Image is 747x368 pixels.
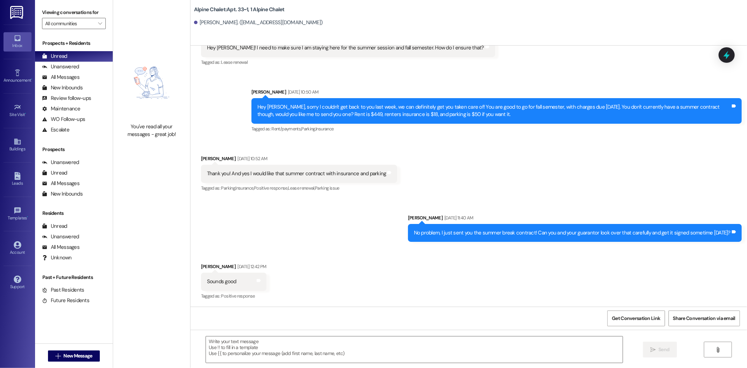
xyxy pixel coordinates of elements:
[221,293,255,299] span: Positive response
[607,311,665,326] button: Get Conversation Link
[121,123,182,138] div: You've read all your messages - great job!
[42,223,67,230] div: Unread
[121,46,182,120] img: empty-state
[201,291,267,301] div: Tagged as:
[643,342,677,357] button: Send
[31,77,32,82] span: •
[236,155,267,162] div: [DATE] 10:52 AM
[301,126,316,132] span: Parking ,
[235,185,254,191] span: Insurance ,
[98,21,102,26] i: 
[650,347,656,353] i: 
[443,214,473,222] div: [DATE] 11:40 AM
[194,6,285,13] b: Alpine Chalet: Apt. 33~1, 1 Alpine Chalet
[254,185,288,191] span: Positive response ,
[414,229,731,237] div: No problem, I just sent you the summer break contract! Can you and your guarantor look over that ...
[4,205,32,224] a: Templates •
[236,263,266,270] div: [DATE] 12:42 PM
[286,88,318,96] div: [DATE] 10:50 AM
[201,263,267,273] div: [PERSON_NAME]
[35,146,113,153] div: Prospects
[4,136,32,155] a: Buildings
[42,84,83,91] div: New Inbounds
[669,311,740,326] button: Share Conversation via email
[42,169,67,177] div: Unread
[288,185,315,191] span: Lease renewal ,
[27,214,28,219] span: •
[42,126,69,134] div: Escalate
[42,116,85,123] div: WO Follow-ups
[42,180,79,187] div: All Messages
[612,315,660,322] span: Get Conversation Link
[42,95,91,102] div: Review follow-ups
[221,59,248,65] span: Lease renewal
[25,111,26,116] span: •
[207,278,236,285] div: Sounds good
[35,210,113,217] div: Residents
[42,254,72,261] div: Unknown
[4,170,32,189] a: Leads
[4,273,32,292] a: Support
[207,170,386,177] div: Thank you! And yes I would like that summer contract with insurance and parking
[251,88,742,98] div: [PERSON_NAME]
[201,57,495,67] div: Tagged as:
[194,19,323,26] div: [PERSON_NAME]. ([EMAIL_ADDRESS][DOMAIN_NAME])
[42,244,79,251] div: All Messages
[42,105,81,113] div: Maintenance
[715,347,720,353] i: 
[201,155,397,165] div: [PERSON_NAME]
[42,74,79,81] div: All Messages
[42,159,79,166] div: Unanswered
[48,350,100,362] button: New Message
[35,40,113,47] div: Prospects + Residents
[35,274,113,281] div: Past + Future Residents
[315,185,339,191] span: Parking issue
[4,32,32,51] a: Inbox
[4,101,32,120] a: Site Visit •
[207,44,484,52] div: Hey [PERSON_NAME]! I need to make sure I am staying here for the summer session and fall semester...
[221,185,236,191] span: Parking ,
[316,126,333,132] span: Insurance
[42,190,83,198] div: New Inbounds
[42,7,106,18] label: Viewing conversations for
[408,214,742,224] div: [PERSON_NAME]
[201,183,397,193] div: Tagged as:
[4,239,32,258] a: Account
[42,53,67,60] div: Unread
[42,297,89,304] div: Future Residents
[257,103,731,118] div: Hey [PERSON_NAME], sorry I couldn't get back to you last week, we can definitely get you taken ca...
[63,352,92,360] span: New Message
[55,353,61,359] i: 
[42,233,79,240] div: Unanswered
[42,286,84,294] div: Past Residents
[10,6,25,19] img: ResiDesk Logo
[251,124,742,134] div: Tagged as:
[42,63,79,70] div: Unanswered
[272,126,302,132] span: Rent/payments ,
[45,18,95,29] input: All communities
[658,346,669,353] span: Send
[673,315,735,322] span: Share Conversation via email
